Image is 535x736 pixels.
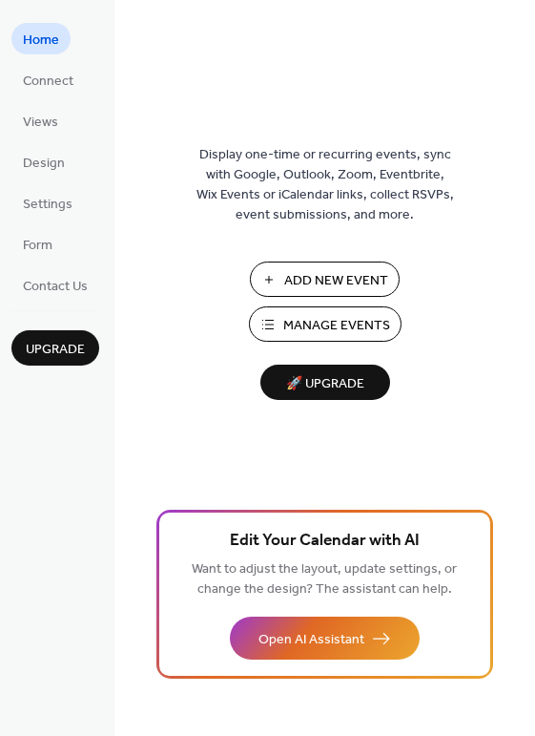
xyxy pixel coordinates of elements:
a: Connect [11,64,85,95]
button: Open AI Assistant [230,617,420,660]
span: Contact Us [23,277,88,297]
span: Open AI Assistant [258,630,364,650]
span: Connect [23,72,73,92]
a: Contact Us [11,269,99,301]
span: Add New Event [284,271,388,291]
a: Design [11,146,76,178]
span: Edit Your Calendar with AI [230,528,420,555]
span: Want to adjust the layout, update settings, or change the design? The assistant can help. [192,557,457,602]
span: Upgrade [26,340,85,360]
button: Upgrade [11,330,99,366]
span: Design [23,154,65,174]
button: 🚀 Upgrade [260,365,390,400]
span: 🚀 Upgrade [272,371,379,397]
span: Form [23,236,52,256]
button: Manage Events [249,306,401,342]
a: Views [11,105,70,137]
a: Home [11,23,71,54]
a: Form [11,228,64,260]
span: Settings [23,195,72,215]
span: Home [23,31,59,51]
span: Display one-time or recurring events, sync with Google, Outlook, Zoom, Eventbrite, Wix Events or ... [196,145,454,225]
button: Add New Event [250,262,400,297]
a: Settings [11,187,84,219]
span: Views [23,113,58,133]
span: Manage Events [283,316,390,336]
